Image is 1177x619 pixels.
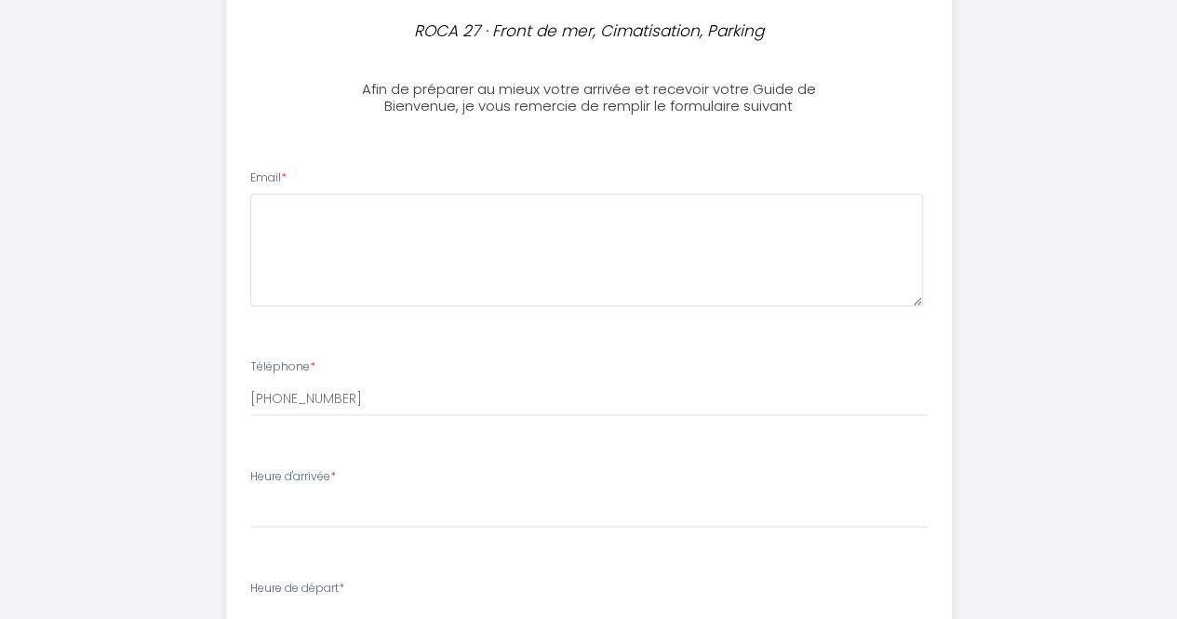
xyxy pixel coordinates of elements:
h3: Afin de préparer au mieux votre arrivée et recevoir votre Guide de Bienvenue, je vous remercie de... [352,81,826,114]
label: Téléphone [250,358,315,376]
label: Heure d'arrivée [250,468,336,486]
label: Email [250,169,287,187]
p: ROCA 27 · Front de mer, Cimatisation, Parking [359,19,817,44]
label: Heure de départ [250,580,344,598]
